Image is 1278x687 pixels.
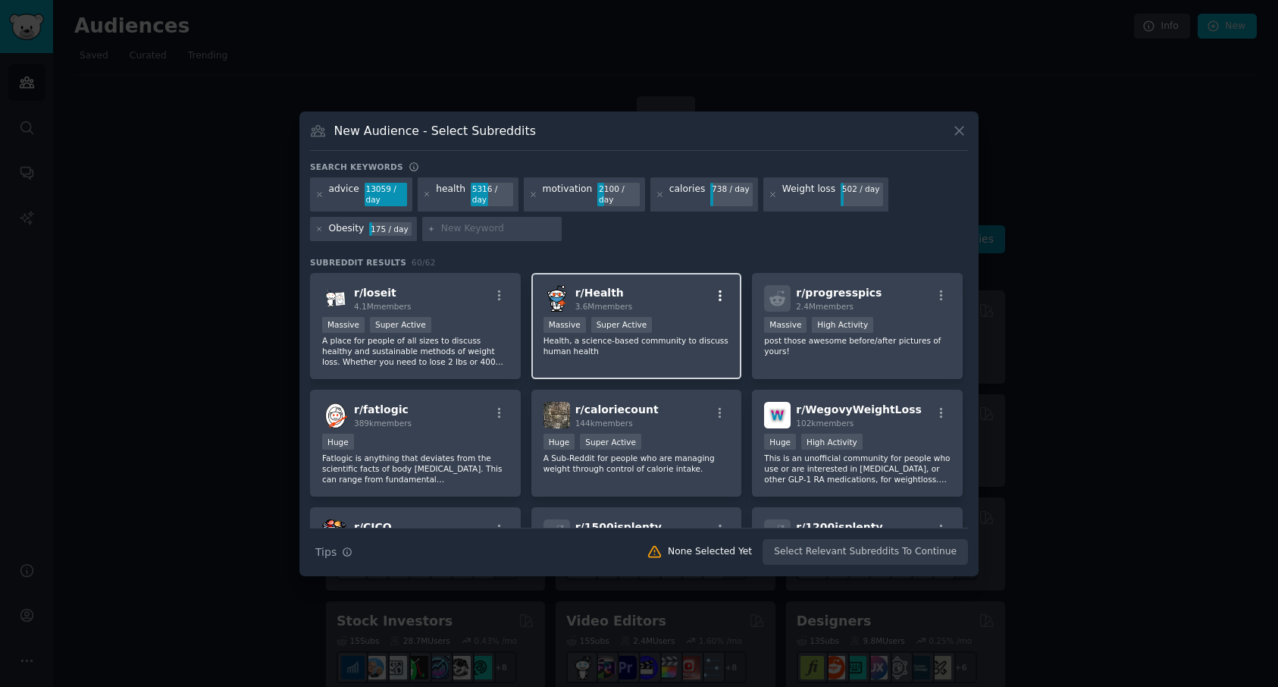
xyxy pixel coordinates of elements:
[841,183,883,196] div: 502 / day
[370,317,431,333] div: Super Active
[543,285,570,312] img: Health
[796,419,854,428] span: 102k members
[812,317,873,333] div: High Activity
[329,183,359,207] div: advice
[575,419,633,428] span: 144k members
[764,434,796,450] div: Huge
[575,403,659,416] span: r/ caloriecount
[801,434,863,450] div: High Activity
[575,302,633,311] span: 3.6M members
[580,434,641,450] div: Super Active
[782,183,835,207] div: Weight loss
[322,402,349,428] img: fatlogic
[669,183,706,207] div: calories
[354,287,396,299] span: r/ loseit
[322,285,349,312] img: loseit
[543,183,593,207] div: motivation
[315,544,337,560] span: Tips
[354,302,412,311] span: 4.1M members
[322,434,354,450] div: Huge
[543,317,586,333] div: Massive
[543,434,575,450] div: Huge
[597,183,640,207] div: 2100 / day
[310,539,358,566] button: Tips
[471,183,513,207] div: 5316 / day
[764,317,807,333] div: Massive
[334,123,536,139] h3: New Audience - Select Subreddits
[543,402,570,428] img: caloriecount
[369,222,412,236] div: 175 / day
[796,403,921,416] span: r/ WegovyWeightLoss
[310,162,403,172] h3: Search keywords
[796,521,882,533] span: r/ 1200isplenty
[710,183,753,196] div: 738 / day
[575,287,624,299] span: r/ Health
[764,335,951,356] p: post those awesome before/after pictures of yours!
[436,183,465,207] div: health
[310,257,406,268] span: Subreddit Results
[764,453,951,485] p: This is an unofficial community for people who use or are interested in [MEDICAL_DATA], or other ...
[412,258,436,267] span: 60 / 62
[764,402,791,428] img: WegovyWeightLoss
[796,287,882,299] span: r/ progresspics
[796,302,854,311] span: 2.4M members
[322,335,509,367] p: A place for people of all sizes to discuss healthy and sustainable methods of weight loss. Whethe...
[575,521,662,533] span: r/ 1500isplenty
[322,519,349,546] img: CICO
[441,222,556,236] input: New Keyword
[591,317,653,333] div: Super Active
[543,453,730,474] p: A Sub-Reddit for people who are managing weight through control of calorie intake.
[354,419,412,428] span: 389k members
[543,335,730,356] p: Health, a science-based community to discuss human health
[322,453,509,485] p: Fatlogic is anything that deviates from the scientific facts of body [MEDICAL_DATA]. This can ran...
[354,521,392,533] span: r/ CICO
[329,222,365,236] div: Obesity
[365,183,407,207] div: 13059 / day
[668,545,752,559] div: None Selected Yet
[354,403,409,416] span: r/ fatlogic
[322,317,365,333] div: Massive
